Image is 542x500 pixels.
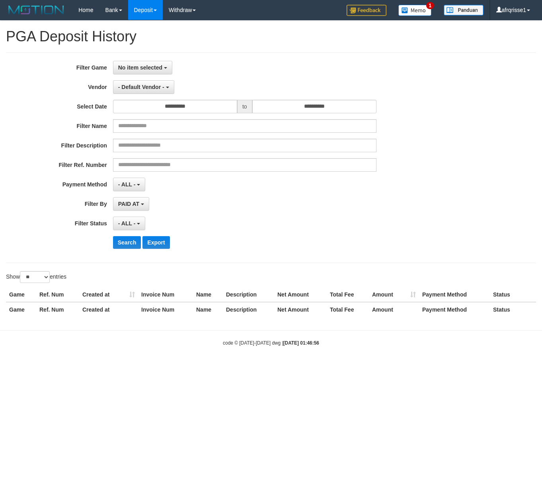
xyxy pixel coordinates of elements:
strong: [DATE] 01:46:56 [283,340,319,346]
th: Game [6,302,36,317]
span: to [237,100,252,113]
span: PAID AT [118,201,139,207]
span: - ALL - [118,181,136,188]
img: panduan.png [444,5,484,16]
button: - ALL - [113,217,145,230]
th: Invoice Num [138,302,193,317]
th: Total Fee [327,302,369,317]
select: Showentries [20,271,50,283]
th: Game [6,287,36,302]
img: Button%20Memo.svg [398,5,432,16]
th: Name [193,287,223,302]
small: code © [DATE]-[DATE] dwg | [223,340,319,346]
span: - Default Vendor - [118,84,164,90]
img: MOTION_logo.png [6,4,66,16]
th: Status [490,287,536,302]
button: No item selected [113,61,172,74]
span: - ALL - [118,220,136,227]
button: Export [142,236,170,249]
th: Payment Method [419,287,490,302]
th: Net Amount [274,287,327,302]
th: Created at [79,287,138,302]
th: Description [223,287,274,302]
button: - Default Vendor - [113,80,174,94]
th: Payment Method [419,302,490,317]
th: Net Amount [274,302,327,317]
th: Ref. Num [36,287,79,302]
button: PAID AT [113,197,149,211]
th: Ref. Num [36,302,79,317]
th: Created at [79,302,138,317]
th: Description [223,302,274,317]
span: 1 [426,2,435,9]
th: Status [490,302,536,317]
button: - ALL - [113,178,145,191]
label: Show entries [6,271,66,283]
th: Total Fee [327,287,369,302]
th: Amount [369,287,419,302]
img: Feedback.jpg [347,5,386,16]
th: Amount [369,302,419,317]
th: Invoice Num [138,287,193,302]
span: No item selected [118,64,162,71]
button: Search [113,236,141,249]
th: Name [193,302,223,317]
h1: PGA Deposit History [6,29,536,45]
